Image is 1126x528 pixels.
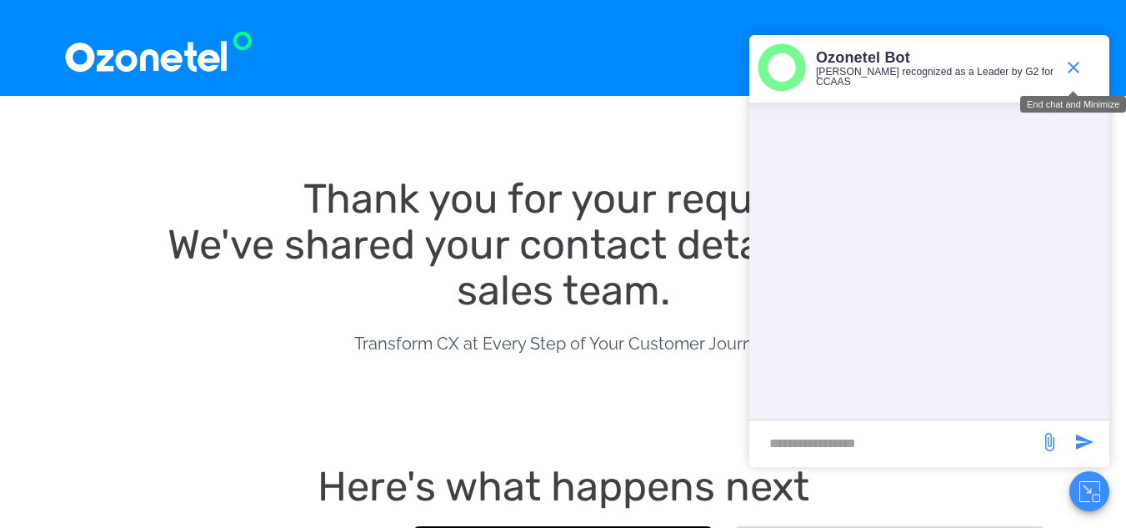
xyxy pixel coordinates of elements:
[1020,96,1126,113] div: End chat and Minimize
[758,43,806,92] img: header
[816,67,1055,87] p: [PERSON_NAME] recognized as a Leader by G2 for CCAAS
[318,462,809,510] span: Here's what happens next
[354,334,772,354] span: Transform CX at Every Step of Your Customer Journey
[1068,425,1101,459] span: send message
[303,174,823,223] span: Thank you for your request.
[1069,471,1109,511] button: Close chat
[758,429,1031,459] div: new-msg-input
[816,48,1055,68] p: Ozonetel Bot
[457,220,969,314] span: with our sales team.
[1057,51,1090,84] span: end chat or minimize
[1033,425,1066,459] span: send message
[168,220,802,269] span: We've shared your contact details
